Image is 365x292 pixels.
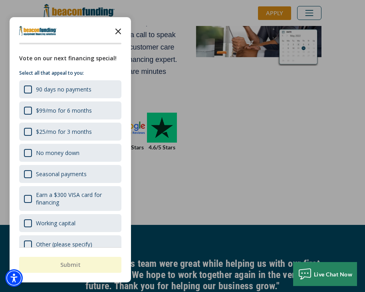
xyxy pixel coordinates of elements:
div: $25/mo for 3 months [19,123,121,141]
div: Seasonal payments [19,165,121,183]
div: Vote on our next financing special! [19,54,121,63]
div: Seasonal payments [36,170,87,178]
div: No money down [36,149,79,157]
div: 90 days no payments [36,85,91,93]
img: Company logo [19,26,57,36]
div: Earn a $300 VISA card for financing [19,186,121,211]
div: Survey [10,17,131,282]
span: Live Chat Now [314,271,353,278]
div: No money down [19,144,121,162]
button: Live Chat Now [293,262,357,286]
button: Submit [19,257,121,273]
div: 90 days no payments [19,80,121,98]
button: Close the survey [110,23,126,39]
div: Accessibility Menu [5,269,23,287]
p: Select all that appeal to you: [19,69,121,77]
div: Working capital [19,214,121,232]
div: Other (please specify) [36,240,92,248]
div: $25/mo for 3 months [36,128,92,135]
div: $99/mo for 6 months [36,107,92,114]
div: Other (please specify) [19,235,121,253]
div: Earn a $300 VISA card for financing [36,191,117,206]
div: $99/mo for 6 months [19,101,121,119]
div: Working capital [36,219,75,227]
